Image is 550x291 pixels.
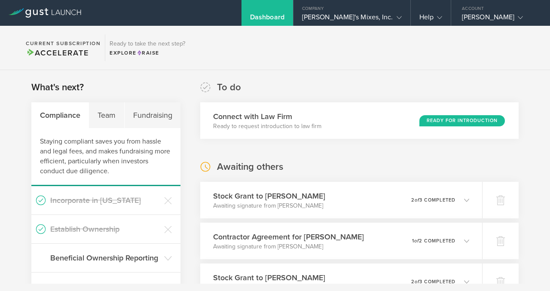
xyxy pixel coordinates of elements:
[200,102,519,139] div: Connect with Law FirmReady to request introduction to law firmReady for Introduction
[26,48,89,58] span: Accelerate
[213,190,325,202] h3: Stock Grant to [PERSON_NAME]
[507,250,550,291] iframe: Chat Widget
[213,242,364,251] p: Awaiting signature from [PERSON_NAME]
[415,279,419,285] em: of
[213,202,325,210] p: Awaiting signature from [PERSON_NAME]
[89,102,124,128] div: Team
[419,115,505,126] div: Ready for Introduction
[50,252,160,263] h3: Beneficial Ownership Reporting
[415,197,419,203] em: of
[213,111,321,122] h3: Connect with Law Firm
[213,231,364,242] h3: Contractor Agreement for [PERSON_NAME]
[411,198,455,202] p: 2 3 completed
[50,195,160,206] h3: Incorporate in [US_STATE]
[213,122,321,131] p: Ready to request introduction to law firm
[110,41,185,47] h3: Ready to take the next step?
[217,81,241,94] h2: To do
[137,50,159,56] span: Raise
[419,13,442,26] div: Help
[125,102,180,128] div: Fundraising
[250,13,284,26] div: Dashboard
[414,238,419,244] em: of
[26,41,101,46] h2: Current Subscription
[31,128,180,186] div: Staying compliant saves you from hassle and legal fees, and makes fundraising more efficient, par...
[217,161,283,173] h2: Awaiting others
[411,279,455,284] p: 2 3 completed
[105,34,189,61] div: Ready to take the next step?ExploreRaise
[31,81,84,94] h2: What's next?
[462,13,535,26] div: [PERSON_NAME]
[213,272,325,283] h3: Stock Grant to [PERSON_NAME]
[412,239,455,243] p: 1 2 completed
[31,102,89,128] div: Compliance
[50,224,160,235] h3: Establish Ownership
[302,13,402,26] div: [PERSON_NAME]'s Mixes, Inc.
[110,49,185,57] div: Explore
